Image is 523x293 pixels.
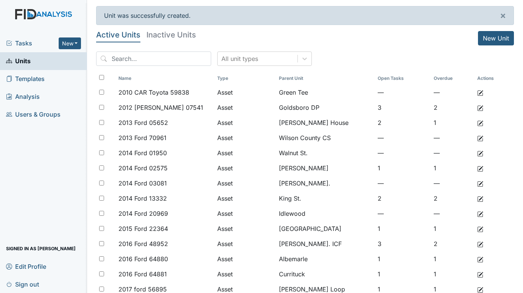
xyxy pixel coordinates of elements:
[276,130,375,145] td: Wilson County CS
[96,6,514,25] div: Unit was successfully created.
[431,130,474,145] td: —
[500,10,506,21] span: ×
[96,31,140,39] h5: Active Units
[375,115,431,130] td: 2
[6,39,59,48] a: Tasks
[375,191,431,206] td: 2
[431,85,474,100] td: —
[118,270,167,279] span: 2016 Ford 64881
[431,115,474,130] td: 1
[375,145,431,161] td: —
[6,278,39,290] span: Sign out
[375,251,431,267] td: 1
[214,130,276,145] td: Asset
[214,85,276,100] td: Asset
[276,191,375,206] td: King St.
[431,72,474,85] th: Toggle SortBy
[431,191,474,206] td: 2
[276,115,375,130] td: [PERSON_NAME] House
[276,161,375,176] td: [PERSON_NAME]
[474,72,512,85] th: Actions
[214,72,276,85] th: Toggle SortBy
[118,224,168,233] span: 2015 Ford 22364
[492,6,514,25] button: ×
[6,243,76,254] span: Signed in as [PERSON_NAME]
[375,221,431,236] td: 1
[214,191,276,206] td: Asset
[6,109,61,120] span: Users & Groups
[118,239,168,248] span: 2016 Ford 48952
[6,260,46,272] span: Edit Profile
[276,100,375,115] td: Goldsboro DP
[214,176,276,191] td: Asset
[214,236,276,251] td: Asset
[375,85,431,100] td: —
[431,267,474,282] td: 1
[375,130,431,145] td: —
[214,115,276,130] td: Asset
[221,54,258,63] div: All unit types
[6,73,45,85] span: Templates
[431,145,474,161] td: —
[276,72,375,85] th: Toggle SortBy
[6,91,40,103] span: Analysis
[96,51,211,66] input: Search...
[214,206,276,221] td: Asset
[214,221,276,236] td: Asset
[375,206,431,221] td: —
[115,72,215,85] th: Toggle SortBy
[276,206,375,221] td: Idlewood
[276,267,375,282] td: Currituck
[146,31,196,39] h5: Inactive Units
[276,236,375,251] td: [PERSON_NAME]. ICF
[375,267,431,282] td: 1
[431,206,474,221] td: —
[118,194,167,203] span: 2014 Ford 13332
[214,161,276,176] td: Asset
[118,209,168,218] span: 2014 Ford 20969
[431,176,474,191] td: —
[99,75,104,80] input: Toggle All Rows Selected
[375,236,431,251] td: 3
[118,179,167,188] span: 2014 Ford 03081
[118,254,168,263] span: 2016 Ford 64880
[118,133,167,142] span: 2013 Ford 70961
[118,88,189,97] span: 2010 CAR Toyota 59838
[431,251,474,267] td: 1
[214,267,276,282] td: Asset
[214,100,276,115] td: Asset
[118,164,168,173] span: 2014 Ford 02575
[118,103,203,112] span: 2012 [PERSON_NAME] 07541
[478,31,514,45] a: New Unit
[431,100,474,115] td: 2
[214,145,276,161] td: Asset
[118,118,168,127] span: 2013 Ford 05652
[276,221,375,236] td: [GEOGRAPHIC_DATA]
[6,55,31,67] span: Units
[431,161,474,176] td: 1
[214,251,276,267] td: Asset
[375,100,431,115] td: 3
[375,176,431,191] td: —
[375,161,431,176] td: 1
[276,85,375,100] td: Green Tee
[276,145,375,161] td: Walnut St.
[431,236,474,251] td: 2
[118,148,167,157] span: 2014 Ford 01950
[431,221,474,236] td: 1
[59,37,81,49] button: New
[276,176,375,191] td: [PERSON_NAME].
[375,72,431,85] th: Toggle SortBy
[276,251,375,267] td: Albemarle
